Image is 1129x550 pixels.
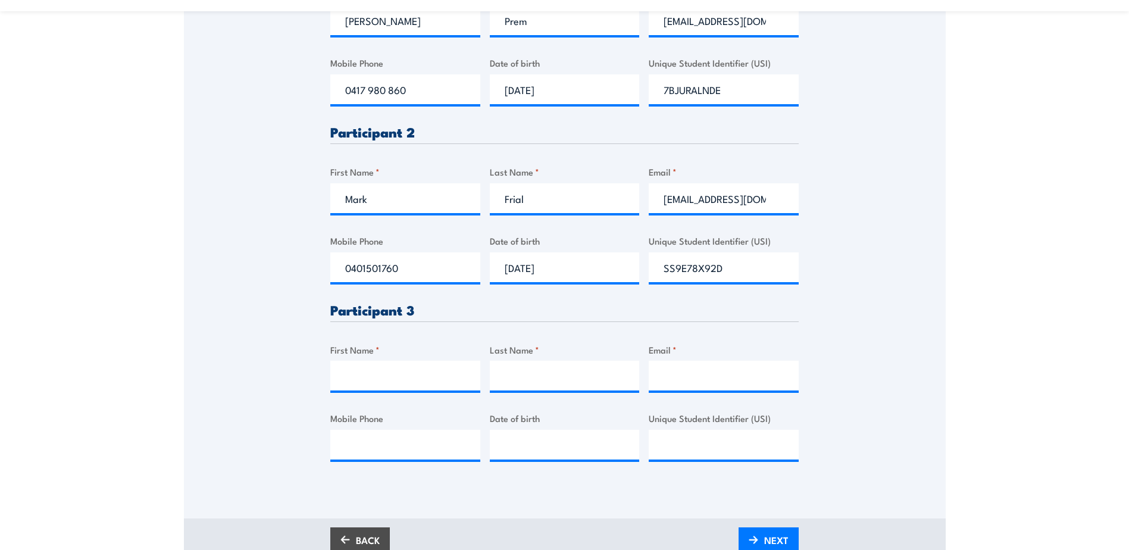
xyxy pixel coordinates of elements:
[330,303,799,317] h3: Participant 3
[490,343,640,357] label: Last Name
[649,56,799,70] label: Unique Student Identifier (USI)
[490,234,640,248] label: Date of birth
[330,125,799,139] h3: Participant 2
[649,411,799,425] label: Unique Student Identifier (USI)
[330,234,480,248] label: Mobile Phone
[490,165,640,179] label: Last Name
[330,165,480,179] label: First Name
[330,343,480,357] label: First Name
[490,411,640,425] label: Date of birth
[330,411,480,425] label: Mobile Phone
[330,56,480,70] label: Mobile Phone
[649,165,799,179] label: Email
[649,343,799,357] label: Email
[649,234,799,248] label: Unique Student Identifier (USI)
[490,56,640,70] label: Date of birth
